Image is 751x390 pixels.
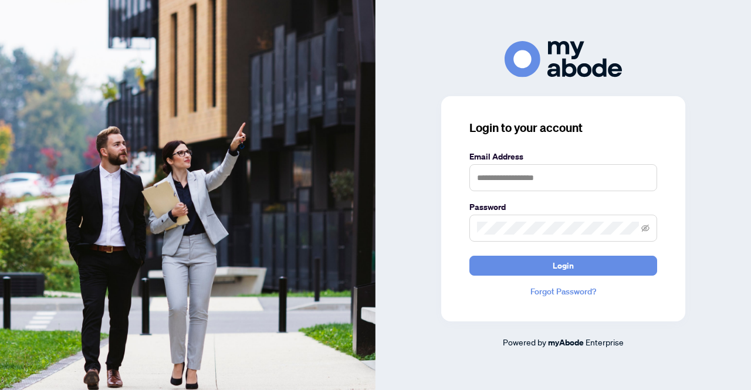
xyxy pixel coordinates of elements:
label: Password [469,201,657,213]
h3: Login to your account [469,120,657,136]
span: Login [553,256,574,275]
button: Login [469,256,657,276]
span: Enterprise [586,337,624,347]
a: myAbode [548,336,584,349]
span: eye-invisible [641,224,649,232]
a: Forgot Password? [469,285,657,298]
img: ma-logo [505,41,622,77]
label: Email Address [469,150,657,163]
span: Powered by [503,337,546,347]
